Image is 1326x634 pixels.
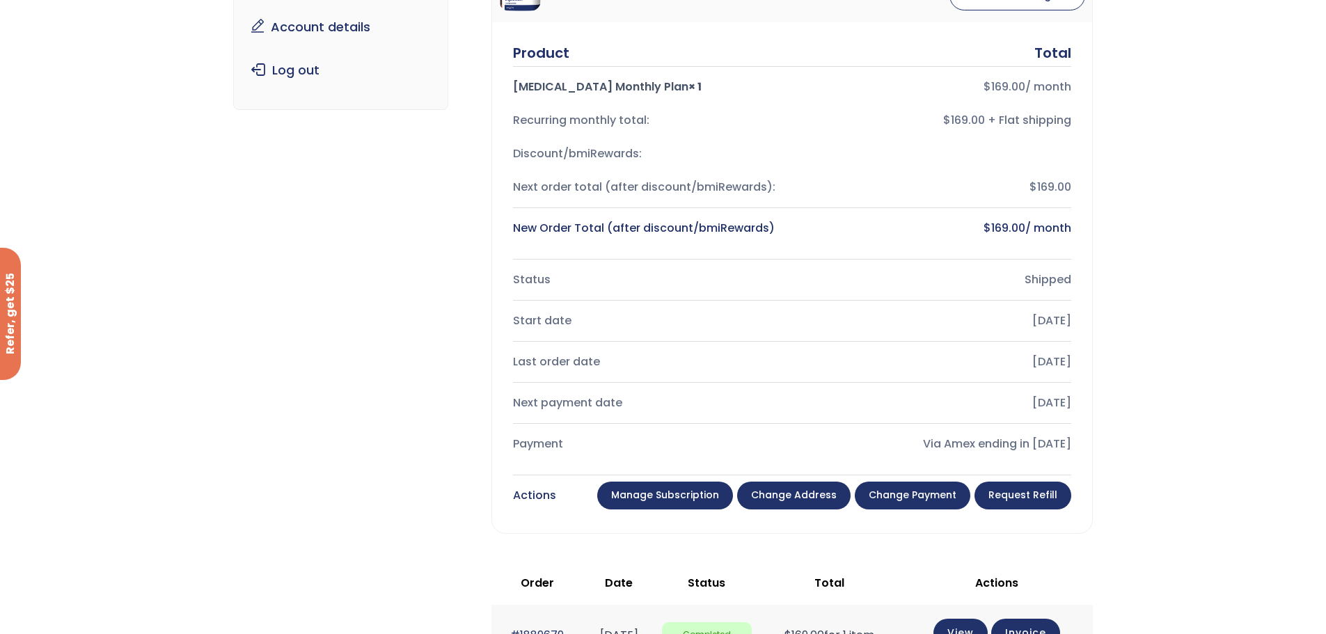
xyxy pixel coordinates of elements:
[513,352,781,372] div: Last order date
[737,482,851,509] a: Change address
[605,575,633,591] span: Date
[513,434,781,454] div: Payment
[814,575,844,591] span: Total
[513,219,781,238] div: New Order Total (after discount/bmiRewards)
[803,434,1071,454] div: Via Amex ending in [DATE]
[984,220,991,236] span: $
[513,144,781,164] div: Discount/bmiRewards:
[513,177,781,197] div: Next order total (after discount/bmiRewards):
[513,486,556,505] div: Actions
[975,575,1018,591] span: Actions
[803,270,1071,290] div: Shipped
[688,79,702,95] strong: × 1
[513,270,781,290] div: Status
[521,575,554,591] span: Order
[597,482,733,509] a: Manage Subscription
[984,79,991,95] span: $
[803,393,1071,413] div: [DATE]
[803,77,1071,97] div: / month
[855,482,970,509] a: Change payment
[513,111,781,130] div: Recurring monthly total:
[803,177,1071,197] div: $169.00
[688,575,725,591] span: Status
[513,43,569,63] div: Product
[513,393,781,413] div: Next payment date
[513,77,781,97] div: [MEDICAL_DATA] Monthly Plan
[1034,43,1071,63] div: Total
[513,311,781,331] div: Start date
[974,482,1071,509] a: Request Refill
[244,13,437,42] a: Account details
[803,311,1071,331] div: [DATE]
[244,56,437,85] a: Log out
[984,220,1025,236] bdi: 169.00
[803,219,1071,238] div: / month
[984,79,1025,95] bdi: 169.00
[803,111,1071,130] div: $169.00 + Flat shipping
[803,352,1071,372] div: [DATE]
